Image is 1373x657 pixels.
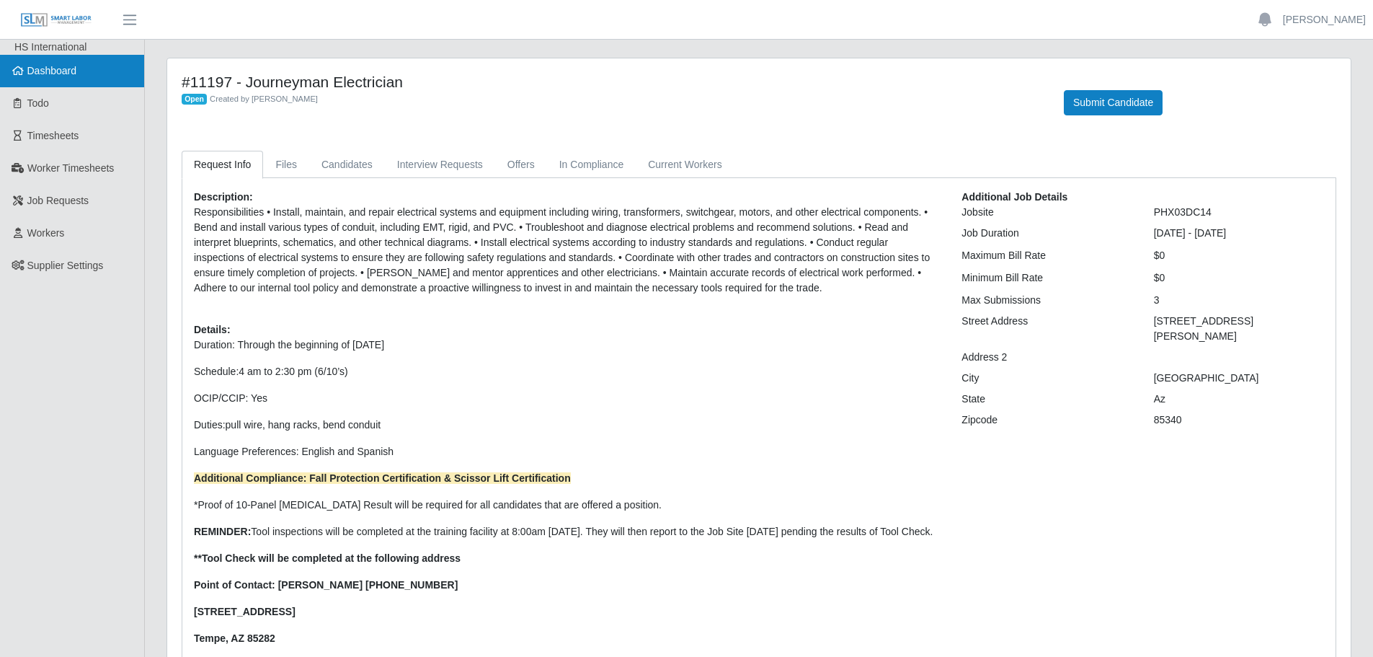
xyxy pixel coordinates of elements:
[636,151,734,179] a: Current Workers
[194,324,231,335] b: Details:
[951,350,1142,365] div: Address 2
[27,130,79,141] span: Timesheets
[1143,270,1335,286] div: $0
[27,162,114,174] span: Worker Timesheets
[182,94,207,105] span: Open
[951,413,1142,428] div: Zipcode
[182,73,1042,91] h4: #11197 - Journeyman Electrician
[951,248,1142,263] div: Maximum Bill Rate
[951,226,1142,241] div: Job Duration
[263,151,309,179] a: Files
[239,366,347,377] span: 4 am to 2:30 pm (6/10’s)
[194,552,461,564] strong: **Tool Check will be completed at the following address
[194,191,253,203] b: Description:
[194,205,940,296] p: Responsibilities • Install, maintain, and repair electrical systems and equipment including wirin...
[951,205,1142,220] div: Jobsite
[194,524,940,539] p: Tool inspections will be completed at the training facility at 8:00am [DATE]. They will then repo...
[1143,293,1335,308] div: 3
[194,498,940,513] p: *Proof of 10-Panel [MEDICAL_DATA] Result will be required for all candidates that are offered a p...
[1283,12,1366,27] a: [PERSON_NAME]
[385,151,495,179] a: Interview Requests
[961,191,1067,203] b: Additional Job Details
[194,526,251,537] strong: REMINDER:
[194,472,571,484] strong: Additional Compliance: Fall Protection Certification & Scissor Lift Certification
[194,632,275,644] strong: Tempe, AZ 85282
[1143,248,1335,263] div: $0
[194,338,940,353] p: Duration: Through the beginning of [DATE]
[1143,205,1335,220] div: PHX03DC14
[182,151,263,179] a: Request Info
[951,293,1142,308] div: Max Submissions
[495,151,547,179] a: Offers
[194,391,940,406] p: OCIP/CCIP: Yes
[1143,413,1335,428] div: 85340
[27,260,104,271] span: Supplier Settings
[194,418,940,433] p: Duties:
[194,444,940,459] p: Language Preferences: English and Spanish
[27,227,65,239] span: Workers
[951,314,1142,344] div: Street Address
[27,195,89,206] span: Job Requests
[951,371,1142,386] div: City
[951,270,1142,286] div: Minimum Bill Rate
[1064,90,1163,115] button: Submit Candidate
[226,419,381,431] span: pull wire, hang racks, bend conduit
[1143,314,1335,344] div: [STREET_ADDRESS][PERSON_NAME]
[951,392,1142,407] div: State
[27,97,49,109] span: Todo
[1143,392,1335,407] div: Az
[27,65,77,76] span: Dashboard
[210,94,318,103] span: Created by [PERSON_NAME]
[20,12,92,28] img: SLM Logo
[547,151,636,179] a: In Compliance
[194,579,458,591] strong: Point of Contact: [PERSON_NAME] [PHONE_NUMBER]
[1143,226,1335,241] div: [DATE] - [DATE]
[14,41,86,53] span: HS International
[309,151,385,179] a: Candidates
[1143,371,1335,386] div: [GEOGRAPHIC_DATA]
[194,364,940,379] p: Schedule:
[194,606,296,617] strong: [STREET_ADDRESS]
